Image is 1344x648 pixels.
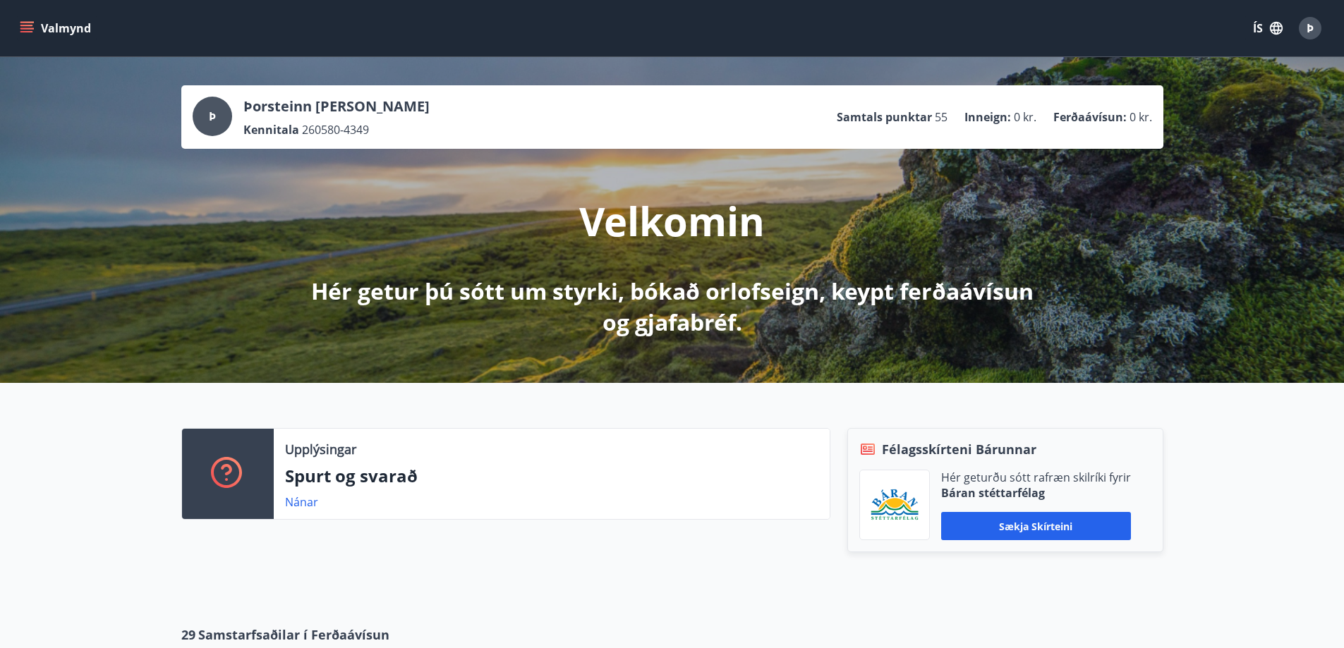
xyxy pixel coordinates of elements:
[941,470,1131,485] p: Hér geturðu sótt rafræn skilríki fyrir
[1014,109,1036,125] span: 0 kr.
[243,97,430,116] p: Þorsteinn [PERSON_NAME]
[209,109,216,124] span: Þ
[1307,20,1314,36] span: Þ
[285,464,818,488] p: Spurt og svarað
[1245,16,1290,41] button: ÍS
[181,625,195,644] span: 29
[882,440,1036,458] span: Félagsskírteni Bárunnar
[198,625,389,644] span: Samstarfsaðilar í Ferðaávísun
[941,512,1131,540] button: Sækja skírteini
[285,494,318,510] a: Nánar
[579,194,765,247] p: Velkomin
[300,276,1045,338] p: Hér getur þú sótt um styrki, bókað orlofseign, keypt ferðaávísun og gjafabréf.
[17,16,97,41] button: menu
[1293,11,1327,45] button: Þ
[302,122,369,137] span: 260580-4349
[285,440,356,458] p: Upplýsingar
[837,109,932,125] p: Samtals punktar
[1053,109,1127,125] p: Ferðaávísun :
[935,109,948,125] span: 55
[1130,109,1152,125] span: 0 kr.
[871,489,919,522] img: Bz2lGXKH3FXEIQKvoQ8VL0Fr0uCiWgfgA3I6fSs8.png
[941,485,1131,501] p: Báran stéttarfélag
[243,122,299,137] p: Kennitala
[964,109,1011,125] p: Inneign :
